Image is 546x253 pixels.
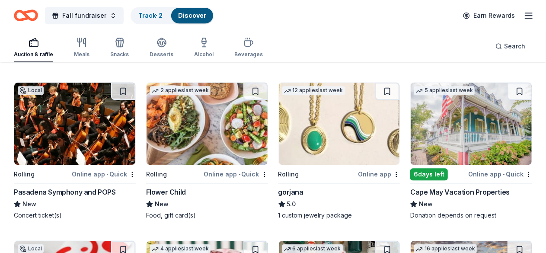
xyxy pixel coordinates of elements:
div: Food, gift card(s) [146,211,268,220]
span: Fall fundraiser [62,10,106,21]
div: Auction & raffle [14,51,53,58]
span: 5.0 [287,199,296,209]
span: New [22,199,36,209]
a: Discover [178,12,206,19]
div: Donation depends on request [410,211,532,220]
img: Image for Pasadena Symphony and POPS [14,83,135,165]
a: Image for gorjana12 applieslast weekRollingOnline appgorjana5.01 custom jewelry package [278,82,400,220]
button: Fall fundraiser [45,7,124,24]
div: Meals [74,51,89,58]
div: 5 applies last week [414,86,475,95]
div: Rolling [278,169,299,179]
span: • [106,171,108,178]
div: Rolling [146,169,167,179]
div: Local [18,86,44,95]
div: Alcohol [194,51,214,58]
span: • [239,171,240,178]
div: gorjana [278,187,303,197]
span: • [503,171,504,178]
div: Desserts [150,51,173,58]
div: Online app Quick [204,169,268,179]
a: Image for Cape May Vacation Properties5 applieslast week6days leftOnline app•QuickCape May Vacati... [410,82,532,220]
a: Track· 2 [138,12,163,19]
img: Image for gorjana [279,83,400,165]
div: Rolling [14,169,35,179]
button: Desserts [150,34,173,62]
a: Home [14,5,38,26]
span: New [155,199,169,209]
div: 12 applies last week [282,86,345,95]
button: Beverages [234,34,263,62]
img: Image for Flower Child [147,83,268,165]
img: Image for Cape May Vacation Properties [411,83,532,165]
div: Online app [358,169,400,179]
button: Search [489,38,532,55]
div: 6 days left [410,168,448,180]
div: Cape May Vacation Properties [410,187,510,197]
div: Flower Child [146,187,186,197]
div: Online app Quick [468,169,532,179]
button: Alcohol [194,34,214,62]
button: Meals [74,34,89,62]
a: Earn Rewards [458,8,520,23]
span: Search [504,41,525,51]
a: Image for Flower Child2 applieslast weekRollingOnline app•QuickFlower ChildNewFood, gift card(s) [146,82,268,220]
a: Image for Pasadena Symphony and POPSLocalRollingOnline app•QuickPasadena Symphony and POPSNewConc... [14,82,136,220]
div: Online app Quick [72,169,136,179]
button: Auction & raffle [14,34,53,62]
div: Pasadena Symphony and POPS [14,187,116,197]
div: Local [18,244,44,253]
div: Concert ticket(s) [14,211,136,220]
div: 2 applies last week [150,86,211,95]
div: 1 custom jewelry package [278,211,400,220]
span: New [419,199,433,209]
button: Track· 2Discover [131,7,214,24]
div: Snacks [110,51,129,58]
button: Snacks [110,34,129,62]
div: Beverages [234,51,263,58]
